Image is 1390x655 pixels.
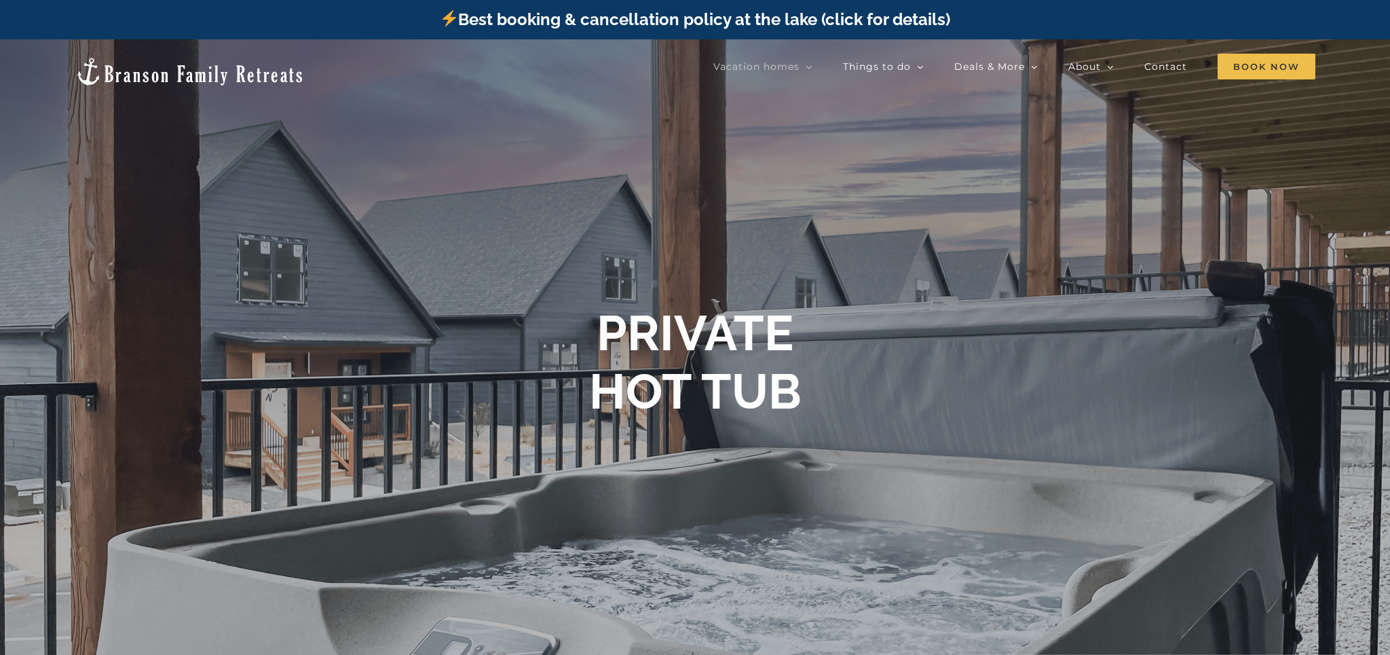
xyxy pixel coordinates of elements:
[441,10,457,26] img: ⚡️
[954,62,1025,71] span: Deals & More
[843,53,924,80] a: Things to do
[75,56,305,87] img: Branson Family Retreats Logo
[1068,62,1101,71] span: About
[1218,53,1315,80] a: Book Now
[843,62,911,71] span: Things to do
[1068,53,1114,80] a: About
[1144,53,1187,80] a: Contact
[713,53,1315,80] nav: Main Menu
[1144,62,1187,71] span: Contact
[589,304,802,422] h1: PRIVATE HOT TUB
[1218,54,1315,79] span: Book Now
[440,10,950,29] a: Best booking & cancellation policy at the lake (click for details)
[713,53,812,80] a: Vacation homes
[713,62,800,71] span: Vacation homes
[954,53,1038,80] a: Deals & More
